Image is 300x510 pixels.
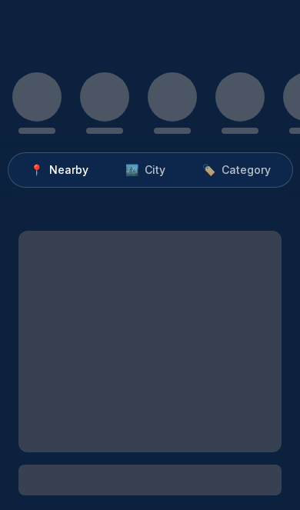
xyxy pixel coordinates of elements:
span: Nearby [49,162,88,178]
span: 🏷️ [202,162,215,178]
button: 🏷️Category [184,156,289,184]
span: Category [222,162,271,178]
button: 🏙️City [107,156,184,184]
span: 📍 [30,162,43,178]
span: City [145,162,165,178]
span: 🏙️ [125,162,138,178]
button: 📍Nearby [12,156,107,184]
